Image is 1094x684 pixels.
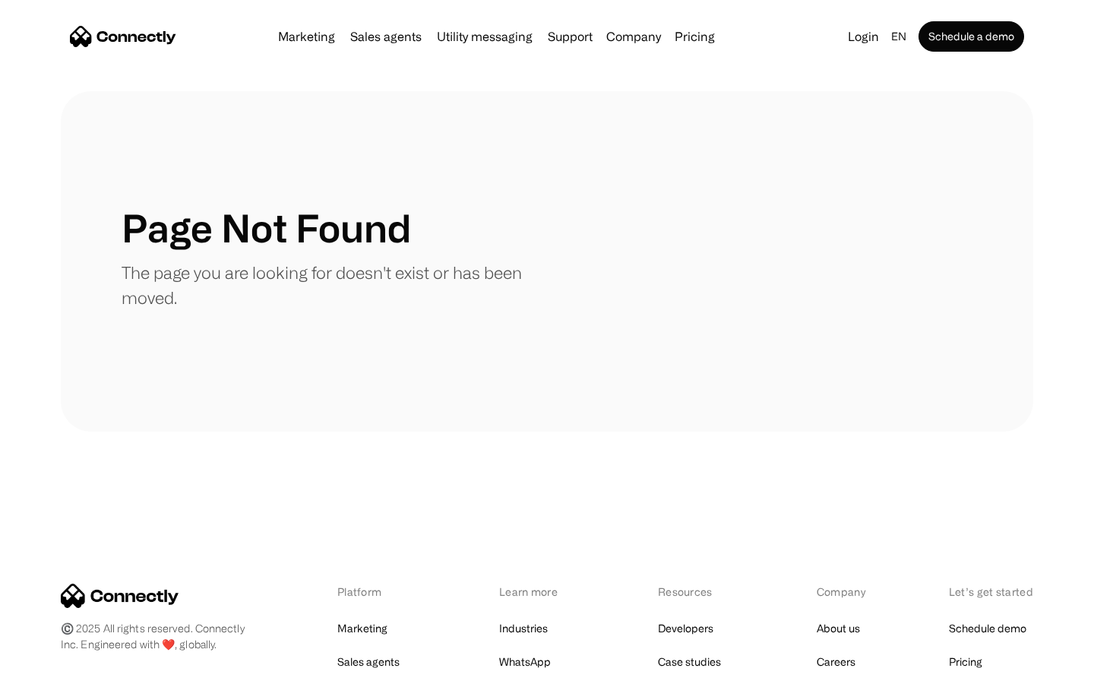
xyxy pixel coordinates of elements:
[842,26,885,47] a: Login
[499,618,548,639] a: Industries
[542,30,599,43] a: Support
[949,651,982,673] a: Pricing
[817,584,870,600] div: Company
[817,651,855,673] a: Careers
[122,205,411,251] h1: Page Not Found
[658,618,713,639] a: Developers
[15,656,91,679] aside: Language selected: English
[337,584,420,600] div: Platform
[949,618,1026,639] a: Schedule demo
[658,584,738,600] div: Resources
[606,26,661,47] div: Company
[431,30,539,43] a: Utility messaging
[949,584,1033,600] div: Let’s get started
[272,30,341,43] a: Marketing
[30,657,91,679] ul: Language list
[337,651,400,673] a: Sales agents
[499,651,551,673] a: WhatsApp
[817,618,860,639] a: About us
[122,260,547,310] p: The page you are looking for doesn't exist or has been moved.
[919,21,1024,52] a: Schedule a demo
[891,26,906,47] div: en
[337,618,387,639] a: Marketing
[669,30,721,43] a: Pricing
[658,651,721,673] a: Case studies
[344,30,428,43] a: Sales agents
[499,584,579,600] div: Learn more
